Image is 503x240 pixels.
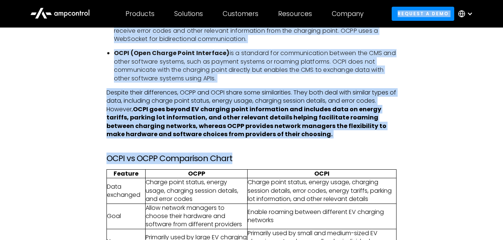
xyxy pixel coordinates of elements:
[114,49,230,57] strong: OCPI (Open Charge Point Interface)
[74,43,80,49] img: tab_keywords_by_traffic_grey.svg
[20,43,26,49] img: tab_domain_overview_orange.svg
[106,154,397,163] h3: OCPI vs OCPP Comparison Chart
[174,10,203,18] div: Solutions
[125,10,155,18] div: Products
[223,10,258,18] div: Customers
[12,19,18,25] img: website_grey.svg
[278,10,312,18] div: Resources
[82,44,125,49] div: Keywords by Traffic
[106,105,386,138] strong: OCPI goes beyond EV charging point information and includes data on energy tariffs, parking lot i...
[392,7,454,20] a: Request a demo
[12,12,18,18] img: logo_orange.svg
[19,19,82,25] div: Domain: [DOMAIN_NAME]
[106,169,145,178] th: Feature
[146,169,247,178] th: OCPP
[247,204,396,229] td: Enable roaming between different EV charging networks
[106,178,145,204] td: Data exchanged
[106,204,145,229] td: Goal
[114,49,397,83] li: is a standard for communication between the CMS and other software systems, such as payment syste...
[247,178,396,204] td: Charge point status, energy usage, charging session details, error codes, energy tariffs, parking...
[332,10,364,18] div: Company
[247,169,396,178] th: OCPI
[28,44,67,49] div: Domain Overview
[146,204,247,229] td: Allow network managers to choose their hardware and software from different providers
[106,89,397,138] p: Despite their differences, OCPP and OCPI share some similarities. They both deal with similar typ...
[146,178,247,204] td: Charge point status, energy usage, charging session details, and error codes
[21,12,36,18] div: v 4.0.25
